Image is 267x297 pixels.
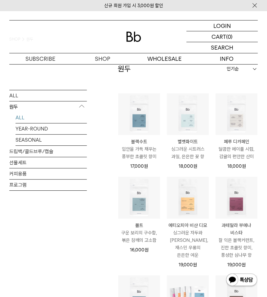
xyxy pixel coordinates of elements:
p: 잘 익은 블랙커런트, 진한 초콜릿 향미, 풍성한 삼나무 향 [216,237,257,259]
span: 18,000 [227,163,246,169]
p: LOGIN [213,20,231,31]
p: 싱그러운 자두와 [PERSON_NAME], 재스민 우롱의 은은한 여운 [167,229,209,259]
a: LOGIN [186,20,258,31]
p: 과테말라 부에나 비스타 [216,222,257,237]
p: 에티오피아 비샨 디모 [167,222,209,229]
p: 입안을 가득 채우는 풍부한 초콜릿 향미 [118,145,160,160]
a: SHOP [71,53,133,64]
span: 16,000 [130,247,148,253]
p: INFO [196,53,258,64]
p: WHOLESALE [134,53,196,64]
span: 원 [193,262,197,268]
p: 벨벳화이트 [167,138,209,145]
span: 18,000 [178,163,197,169]
span: 인기순 [227,65,239,73]
p: CART [211,31,226,42]
a: SEASONAL [16,135,87,145]
span: 원 [242,262,246,268]
a: 신규 회원 가입 시 3,000원 할인 [104,3,163,8]
img: 벨벳화이트 [167,93,209,135]
a: 과테말라 부에나 비스타 잘 익은 블랙커런트, 진한 초콜릿 향미, 풍성한 삼나무 향 [216,222,257,259]
span: 원 [144,163,148,169]
a: 프로그램 [9,180,87,190]
a: 블랙수트 입안을 가득 채우는 풍부한 초콜릿 향미 [118,138,160,160]
a: SUBSCRIBE [9,53,71,64]
a: 드립백/콜드브루/캡슐 [9,146,87,157]
p: SEARCH [211,42,233,53]
img: 카카오톡 채널 1:1 채팅 버튼 [225,273,258,288]
a: CART (0) [186,31,258,42]
a: 선물세트 [9,157,87,168]
a: 커피용품 [9,168,87,179]
a: 벨벳화이트 싱그러운 시트러스 과일, 은은한 꽃 향 [167,138,209,160]
p: 구운 보리의 구수함, 볶은 참깨의 고소함 [118,229,160,244]
p: 원두 [9,101,87,113]
span: 원 [144,247,148,253]
a: ALL [9,90,87,101]
span: 17,000 [130,163,148,169]
span: 19,000 [179,262,197,268]
span: 원 [242,163,246,169]
p: 블랙수트 [118,138,160,145]
h2: 원두 [118,64,131,74]
p: 싱그러운 시트러스 과일, 은은한 꽃 향 [167,145,209,160]
img: 블랙수트 [118,93,160,135]
p: 페루 디카페인 [216,138,257,145]
p: (0) [226,31,233,42]
p: 달콤한 메이플 시럽, 감귤의 편안한 산미 [216,145,257,160]
a: ALL [16,112,87,123]
img: 에티오피아 비샨 디모 [167,177,209,219]
p: 몰트 [118,222,160,229]
a: 페루 디카페인 달콤한 메이플 시럽, 감귤의 편안한 산미 [216,138,257,160]
img: 페루 디카페인 [216,93,257,135]
span: 19,000 [227,262,246,268]
a: YEAR-ROUND [16,123,87,134]
img: 몰트 [118,177,160,219]
a: 몰트 구운 보리의 구수함, 볶은 참깨의 고소함 [118,222,160,244]
a: 에티오피아 비샨 디모 싱그러운 자두와 [PERSON_NAME], 재스민 우롱의 은은한 여운 [167,222,209,259]
span: 원 [193,163,197,169]
img: 과테말라 부에나 비스타 [216,177,257,219]
img: 로고 [126,32,141,42]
